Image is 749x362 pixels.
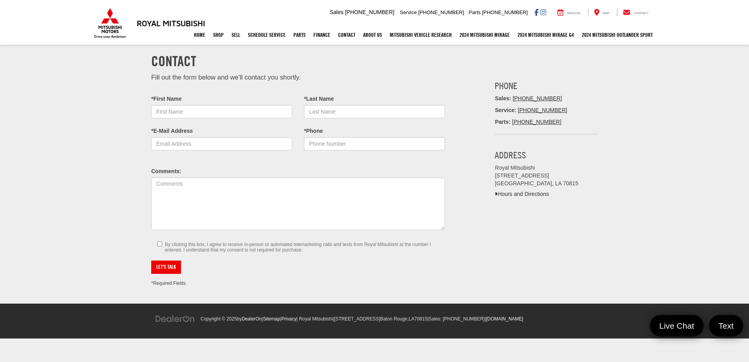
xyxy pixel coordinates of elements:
span: by [237,316,262,322]
a: About Us [359,25,386,45]
span: Sales [330,9,344,15]
input: Email Address [151,137,292,150]
label: Comments: [151,168,181,176]
a: Text [709,315,743,337]
span: Baton Rouge, [380,316,409,322]
a: DealerOn [155,315,195,322]
img: Mitsubishi [92,8,128,38]
a: [PHONE_NUMBER] [513,95,562,101]
span: Sales: [429,316,441,322]
span: [STREET_ADDRESS] [334,316,380,322]
a: Contact [334,25,359,45]
a: Service [552,9,586,16]
a: Map [588,9,615,16]
input: First Name [151,105,292,118]
span: | [262,316,280,322]
img: DealerOn [155,315,195,323]
a: Sitemap [263,316,280,322]
a: [PHONE_NUMBER] [518,107,567,113]
span: | [333,316,427,322]
h3: Phone [495,81,598,91]
span: | Royal Mitsubishi [297,316,333,322]
span: Parts [469,9,480,15]
span: Live Chat [655,320,698,331]
a: Live Chat [650,315,704,337]
a: Mitsubishi Vehicle Research [386,25,456,45]
span: 70815 [414,316,427,322]
label: *First Name [151,95,182,103]
span: [PHONE_NUMBER] [482,9,528,15]
span: LA [409,316,414,322]
label: *E-Mail Address [151,127,193,135]
input: By clicking this box, I agree to receive in-person or automated telemarketing calls and texts fro... [157,241,162,246]
input: Phone Number [304,137,445,150]
h1: Contact [151,53,598,69]
a: Schedule Service: Opens in a new tab [244,25,289,45]
a: 2024 Mitsubishi Outlander SPORT [578,25,657,45]
span: [PHONE_NUMBER] [345,9,394,15]
h3: Royal Mitsubishi [137,19,205,27]
span: [PHONE_NUMBER] [443,316,485,322]
a: 2024 Mitsubishi Mirage G4 [514,25,578,45]
address: Royal Mitsubishi [STREET_ADDRESS] [GEOGRAPHIC_DATA], LA 70815 [495,164,598,188]
a: Finance [309,25,334,45]
small: *Required Fields [151,281,186,286]
span: Contact [634,11,649,15]
small: By clicking this box, I agree to receive in-person or automated telemarketing calls and texts fro... [165,242,439,253]
strong: Parts: [495,119,510,125]
p: Fill out the form below and we'll contact you shortly. [151,73,445,82]
span: Copyright © 2025 [201,316,237,322]
span: Service [567,11,581,15]
span: Sales: [495,95,511,101]
span: Map [603,11,610,15]
a: Hours and Directions [495,191,549,197]
span: Text [715,320,738,331]
strong: Service: [495,107,516,113]
a: Home [190,25,209,45]
label: *Phone [304,127,323,135]
a: 2024 Mitsubishi Mirage [456,25,514,45]
button: Let's Talk [151,261,181,274]
a: Facebook: Click to visit our Facebook page [534,9,539,15]
a: [DOMAIN_NAME] [486,316,523,322]
span: | [427,316,485,322]
a: Contact [617,9,655,16]
h3: Address [495,150,598,160]
a: Instagram: Click to visit our Instagram page [540,9,546,15]
a: DealerOn Home Page [242,316,262,322]
input: Last Name [304,105,445,118]
a: Privacy [281,316,297,322]
span: Service [400,9,417,15]
a: Shop [209,25,228,45]
label: *Last Name [304,95,334,103]
a: Sell [228,25,244,45]
span: [PHONE_NUMBER] [418,9,464,15]
span: | [280,316,297,322]
a: [PHONE_NUMBER] [512,119,561,125]
a: Parts: Opens in a new tab [289,25,309,45]
span: | [485,316,523,322]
